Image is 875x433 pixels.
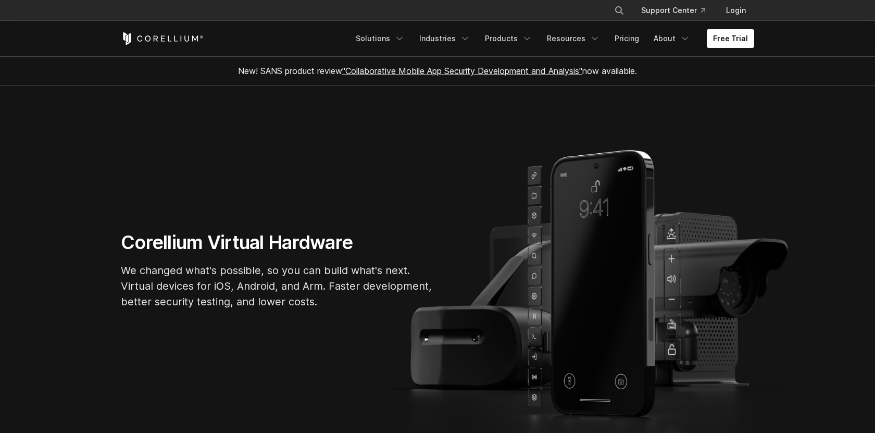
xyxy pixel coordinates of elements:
a: Login [718,1,754,20]
a: Pricing [608,29,645,48]
span: New! SANS product review now available. [238,66,637,76]
a: Resources [541,29,606,48]
a: Free Trial [707,29,754,48]
a: Products [479,29,539,48]
a: Support Center [633,1,714,20]
a: Industries [413,29,477,48]
p: We changed what's possible, so you can build what's next. Virtual devices for iOS, Android, and A... [121,263,433,310]
a: About [647,29,696,48]
a: Corellium Home [121,32,204,45]
button: Search [610,1,629,20]
a: Solutions [349,29,411,48]
a: "Collaborative Mobile App Security Development and Analysis" [342,66,582,76]
h1: Corellium Virtual Hardware [121,231,433,254]
div: Navigation Menu [349,29,754,48]
div: Navigation Menu [602,1,754,20]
